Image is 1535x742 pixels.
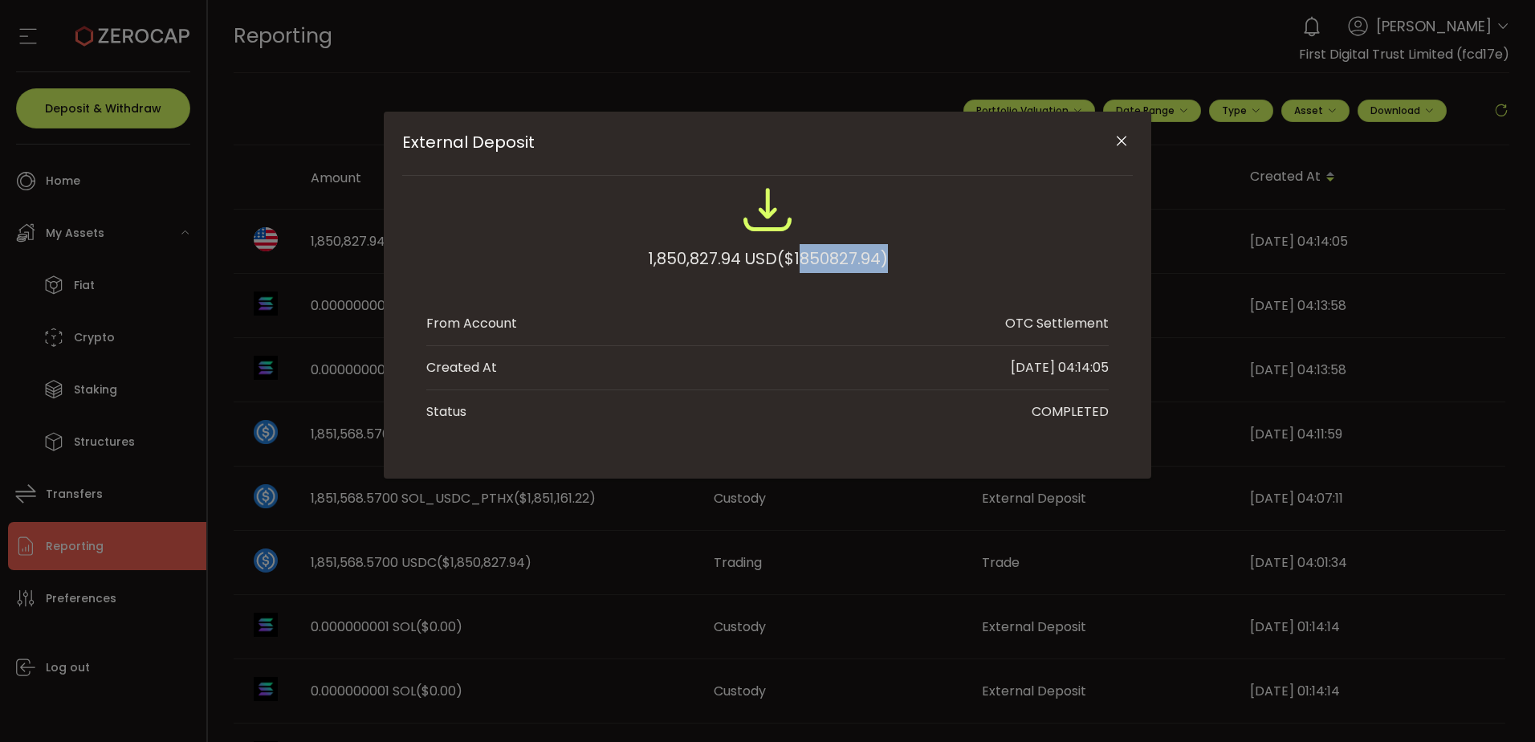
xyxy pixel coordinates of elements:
button: Close [1107,128,1135,156]
div: OTC Settlement [1005,314,1109,333]
div: 1,850,827.94 USD [648,244,888,273]
div: [DATE] 04:14:05 [1011,358,1109,377]
span: ($1850827.94) [777,244,888,273]
div: From Account [426,314,517,333]
div: Created At [426,358,497,377]
iframe: Chat Widget [1455,665,1535,742]
div: COMPLETED [1032,402,1109,422]
span: External Deposit [402,132,1060,152]
div: Status [426,402,466,422]
div: External Deposit [384,112,1151,479]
